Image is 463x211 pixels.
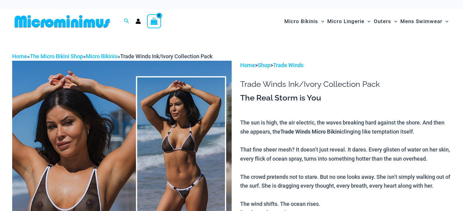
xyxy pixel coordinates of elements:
[86,53,118,60] a: Micro Bikinis
[240,80,451,89] h1: Trade Winds Ink/Ivory Collection Pack
[12,53,27,60] a: Home
[399,12,450,31] a: Mens SwimwearMenu ToggleMenu Toggle
[280,128,341,135] b: Trade Winds Micro Bikini
[391,14,397,29] span: Menu Toggle
[284,14,318,29] span: Micro Bikinis
[147,14,161,28] a: View Shopping Cart, empty
[120,53,212,60] span: Trade Winds Ink/Ivory Collection Pack
[240,62,255,68] a: Home
[318,14,324,29] span: Menu Toggle
[282,11,451,32] nav: Site Navigation
[364,14,370,29] span: Menu Toggle
[273,62,303,68] a: Trade Winds
[374,14,391,29] span: Outers
[372,12,399,31] a: OutersMenu ToggleMenu Toggle
[135,19,141,24] a: Account icon link
[326,12,372,31] a: Micro LingerieMenu ToggleMenu Toggle
[442,14,448,29] span: Menu Toggle
[124,18,129,25] a: Search icon link
[400,14,442,29] span: Mens Swimwear
[30,53,83,60] a: The Micro Bikini Shop
[12,15,112,28] img: MM SHOP LOGO FLAT
[258,62,270,68] a: Shop
[283,12,326,31] a: Micro BikinisMenu ToggleMenu Toggle
[327,14,364,29] span: Micro Lingerie
[240,61,451,70] p: > >
[12,53,212,60] span: » » »
[240,93,451,103] h3: The Real Storm is You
